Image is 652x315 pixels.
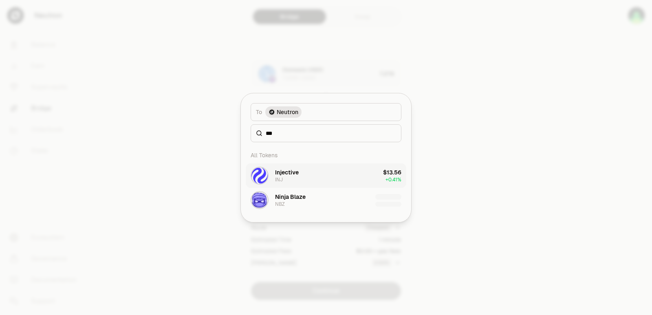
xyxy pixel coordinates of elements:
img: Neutron Logo [269,110,274,115]
button: NBZ LogoNinja BlazeNBZ [246,188,406,212]
img: NBZ Logo [251,192,268,208]
span: To [256,108,262,116]
div: All Tokens [246,147,406,163]
img: INJ Logo [251,167,268,184]
div: INJ [275,176,283,183]
div: $13.56 [383,168,401,176]
div: NBZ [275,201,285,207]
div: Ninja Blaze [275,193,306,201]
button: INJ LogoInjectiveINJ$13.56+0.41% [246,163,406,188]
button: ToNeutron LogoNeutron [251,103,401,121]
span: + 0.41% [385,176,401,183]
span: Neutron [277,108,298,116]
div: Injective [275,168,299,176]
